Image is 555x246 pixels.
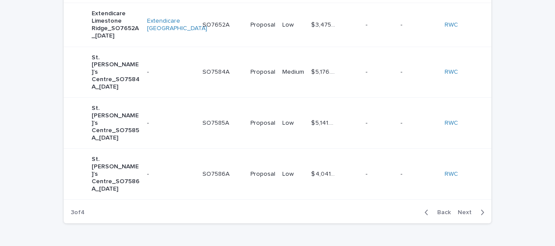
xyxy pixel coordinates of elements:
p: St. [PERSON_NAME]’s Centre_SO7586A_[DATE] [92,156,140,192]
p: - [366,68,394,76]
p: - [366,171,394,178]
a: RWC [445,68,458,76]
a: Extendicare [GEOGRAPHIC_DATA] [147,17,207,32]
span: Back [432,209,451,215]
p: - [147,171,195,178]
p: $ 3,475.09 [311,20,337,29]
p: St. [PERSON_NAME]’s Centre_SO7584A_[DATE] [92,54,140,91]
p: - [147,120,195,127]
tr: St. [PERSON_NAME]’s Centre_SO7585A_[DATE]-SO7585ASO7585A ProposalLow$ 5,141.40$ 5,141.40 --RWC [64,98,491,149]
p: - [401,171,438,178]
p: Low [282,171,304,178]
button: Back [418,208,454,216]
a: RWC [445,171,458,178]
tr: Extendicare Limestone Ridge_SO7652A_[DATE]Extendicare [GEOGRAPHIC_DATA] SO7652ASO7652A ProposalLo... [64,3,491,47]
p: - [147,68,195,76]
p: SO7652A [202,20,231,29]
p: SO7585A [202,118,231,127]
p: Proposal [250,68,275,76]
p: Extendicare Limestone Ridge_SO7652A_[DATE] [92,10,140,39]
tr: St. [PERSON_NAME]’s Centre_SO7584A_[DATE]-SO7584ASO7584A ProposalMedium$ 5,176.40$ 5,176.40 --RWC [64,47,491,98]
p: - [366,21,394,29]
p: - [401,68,438,76]
p: SO7584A [202,67,231,76]
p: St. [PERSON_NAME]’s Centre_SO7585A_[DATE] [92,105,140,141]
p: Medium [282,68,304,76]
p: - [401,21,438,29]
a: RWC [445,120,458,127]
p: - [401,120,438,127]
tr: St. [PERSON_NAME]’s Centre_SO7586A_[DATE]-SO7586ASO7586A ProposalLow$ 4,041.40$ 4,041.40 --RWC [64,149,491,200]
p: - [366,120,394,127]
p: SO7586A [202,169,231,178]
p: Low [282,120,304,127]
p: Low [282,21,304,29]
p: Proposal [250,21,275,29]
p: Proposal [250,171,275,178]
p: Proposal [250,120,275,127]
a: RWC [445,21,458,29]
span: Next [458,209,477,215]
p: $ 5,141.40 [311,118,337,127]
p: $ 5,176.40 [311,67,337,76]
p: 3 of 4 [64,202,92,223]
button: Next [454,208,491,216]
p: $ 4,041.40 [311,169,337,178]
